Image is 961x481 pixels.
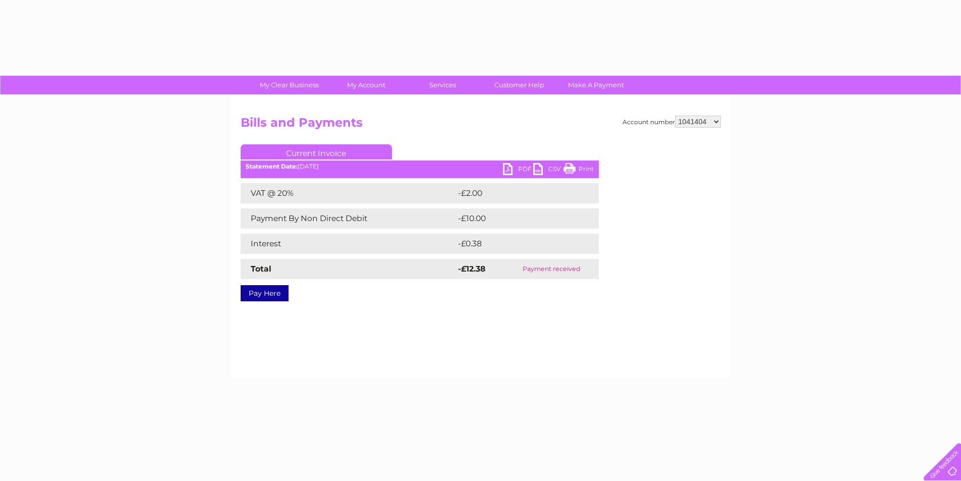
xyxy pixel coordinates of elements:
[251,264,271,274] strong: Total
[623,116,721,128] div: Account number
[241,163,599,170] div: [DATE]
[458,264,485,274] strong: -£12.38
[248,76,331,94] a: My Clear Business
[456,183,578,203] td: -£2.00
[456,208,580,229] td: -£10.00
[241,116,721,135] h2: Bills and Payments
[554,76,638,94] a: Make A Payment
[401,76,484,94] a: Services
[533,163,563,178] a: CSV
[324,76,408,94] a: My Account
[478,76,561,94] a: Customer Help
[241,144,392,159] a: Current Invoice
[241,183,456,203] td: VAT @ 20%
[503,163,533,178] a: PDF
[456,234,578,254] td: -£0.38
[563,163,594,178] a: Print
[504,259,598,279] td: Payment received
[241,285,289,301] a: Pay Here
[241,208,456,229] td: Payment By Non Direct Debit
[246,163,298,170] b: Statement Date:
[241,234,456,254] td: Interest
